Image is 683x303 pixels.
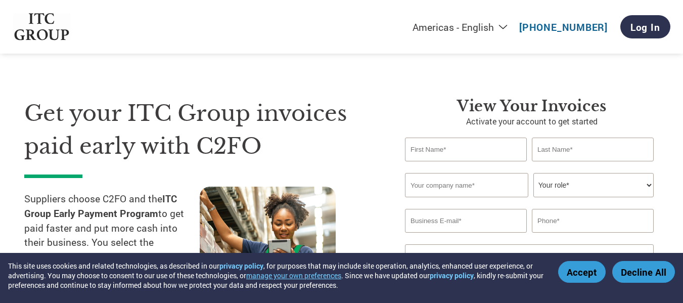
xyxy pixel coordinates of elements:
[8,261,543,290] div: This site uses cookies and related technologies, as described in our , for purposes that may incl...
[532,209,654,233] input: Phone*
[246,271,341,280] button: manage your own preferences
[620,15,670,38] a: Log In
[219,261,263,271] a: privacy policy
[532,162,654,169] div: Invalid last name or last name is too long
[24,192,177,220] strong: ITC Group Early Payment Program
[405,138,527,161] input: First Name*
[612,261,675,283] button: Decline All
[13,13,71,41] img: ITC Group
[519,21,608,33] a: [PHONE_NUMBER]
[405,97,659,115] h3: View Your Invoices
[405,115,659,127] p: Activate your account to get started
[200,187,336,286] img: supply chain worker
[405,209,527,233] input: Invalid Email format
[430,271,474,280] a: privacy policy
[558,261,606,283] button: Accept
[405,198,654,205] div: Invalid company name or company name is too long
[405,234,527,240] div: Inavlid Email Address
[533,173,654,197] select: Title/Role
[405,173,528,197] input: Your company name*
[532,234,654,240] div: Inavlid Phone Number
[24,192,200,279] p: Suppliers choose C2FO and the to get paid faster and put more cash into their business. You selec...
[532,138,654,161] input: Last Name*
[405,162,527,169] div: Invalid first name or first name is too long
[24,97,375,162] h1: Get your ITC Group invoices paid early with C2FO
